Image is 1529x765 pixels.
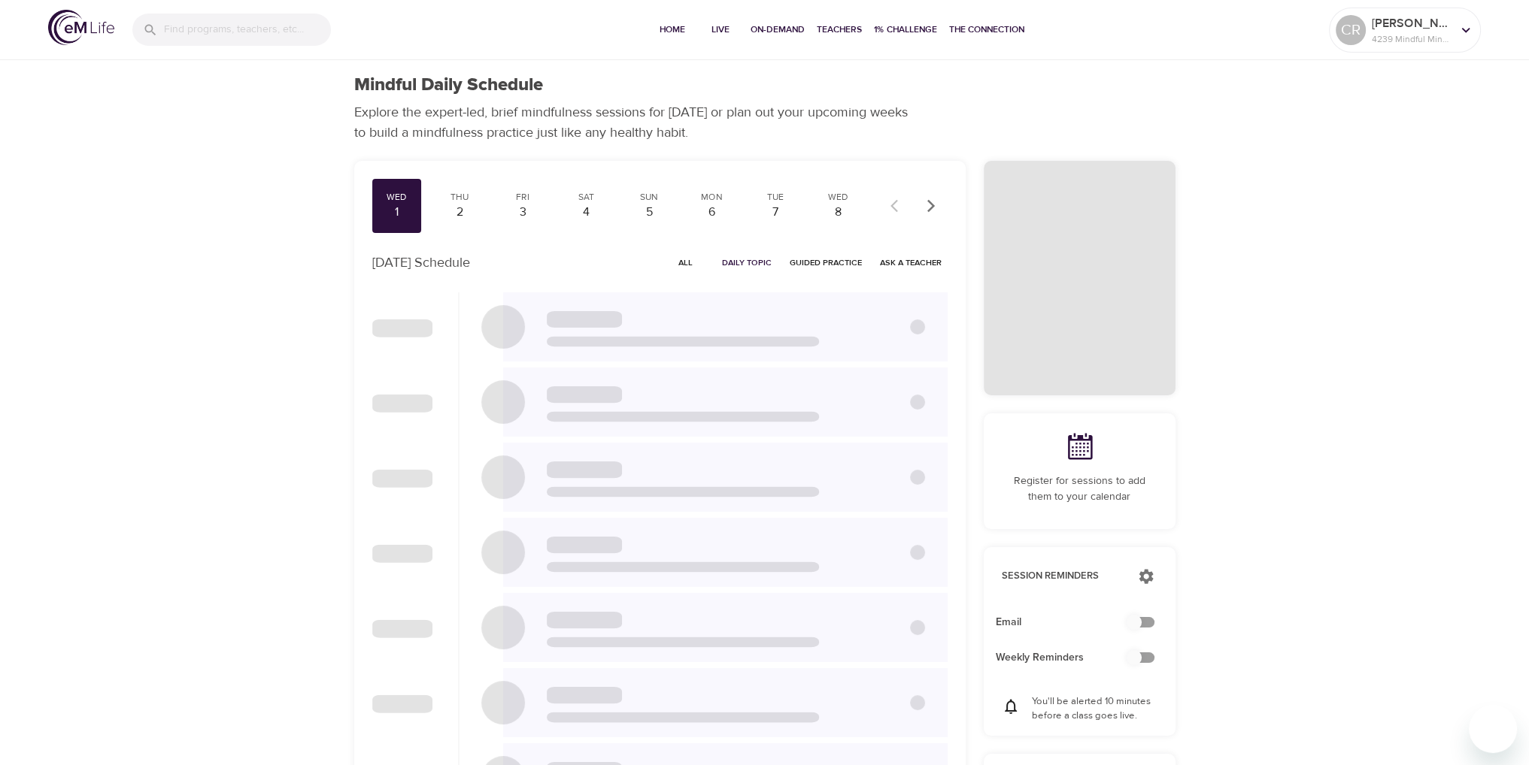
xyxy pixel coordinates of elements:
span: All [668,256,704,270]
div: 1 [378,204,416,221]
p: You'll be alerted 10 minutes before a class goes live. [1032,694,1157,724]
span: Weekly Reminders [996,650,1139,666]
div: 7 [757,204,794,221]
div: 5 [630,204,668,221]
input: Find programs, teachers, etc... [164,14,331,46]
div: 4 [567,204,605,221]
p: Session Reminders [1002,569,1123,584]
span: Home [654,22,690,38]
img: logo [48,10,114,45]
div: Fri [504,191,542,204]
p: Explore the expert-led, brief mindfulness sessions for [DATE] or plan out your upcoming weeks to ... [354,102,918,143]
span: Daily Topic [722,256,772,270]
button: Daily Topic [716,251,778,274]
p: [DATE] Schedule [372,252,470,273]
button: Guided Practice [784,251,868,274]
button: Ask a Teacher [874,251,948,274]
h1: Mindful Daily Schedule [354,74,543,96]
div: 2 [441,204,478,221]
iframe: Button to launch messaging window [1469,705,1517,753]
span: Guided Practice [790,256,862,270]
span: Email [996,615,1139,630]
span: Live [702,22,739,38]
div: Tue [757,191,794,204]
div: Sat [567,191,605,204]
div: Thu [441,191,478,204]
div: Sun [630,191,668,204]
p: 4239 Mindful Minutes [1372,32,1452,46]
div: 8 [820,204,857,221]
div: Wed [820,191,857,204]
div: Mon [693,191,731,204]
span: Teachers [817,22,862,38]
div: Wed [378,191,416,204]
div: 6 [693,204,731,221]
p: Register for sessions to add them to your calendar [1002,473,1157,505]
p: [PERSON_NAME] 1566335021 [1372,14,1452,32]
div: CR [1336,15,1366,45]
div: 3 [504,204,542,221]
span: Ask a Teacher [880,256,942,270]
button: All [662,251,710,274]
span: 1% Challenge [874,22,937,38]
span: The Connection [949,22,1024,38]
span: On-Demand [751,22,805,38]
